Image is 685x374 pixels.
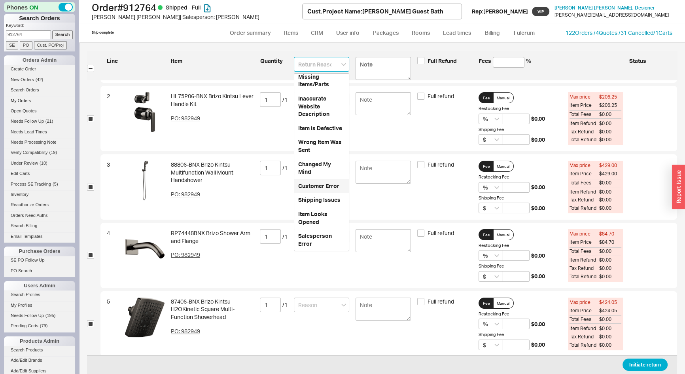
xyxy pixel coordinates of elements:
[107,229,119,282] div: 4
[532,7,549,16] span: VIP
[599,273,622,280] span: $0.00
[497,232,509,238] span: Manual
[479,250,502,261] input: Select...
[40,323,48,328] span: ( 79 )
[570,315,599,324] span: Total Fees
[428,229,454,237] span: Full refund
[417,230,424,237] input: Full refund
[599,94,622,101] span: $206.25
[4,65,75,73] a: Create Order
[171,298,254,321] div: 87406-BNX Brizo Kintsu H2OKinetic Square Multi-Function Showerhead
[483,163,490,169] span: Fee
[282,164,288,172] span: / 1
[428,298,454,306] span: Full refund
[570,162,599,169] span: Max price
[171,251,200,258] span: PO: 982949
[6,23,75,30] p: Keyword:
[531,252,545,260] span: $0.00
[599,197,622,203] span: $0.00
[34,41,67,49] input: Cust. PO/Proj
[53,182,58,186] span: ( 5 )
[4,247,75,256] div: Purchase Orders
[497,95,509,101] span: Manual
[417,298,424,305] input: Full refund
[11,150,48,155] span: Verify Compatibility
[171,328,200,334] span: PO: 982949
[125,298,165,337] img: 87406-BNX-B1_fhulah
[294,193,349,207] div: Shipping Issues
[341,63,346,66] svg: close menu
[479,243,509,248] span: Restocking Fee
[526,57,531,80] span: %
[282,96,288,104] span: / 1
[479,319,502,329] input: Select...
[11,77,34,82] span: New Orders
[531,115,545,123] span: $0.00
[570,137,599,143] span: Total Refund
[599,137,622,143] span: $0.00
[554,5,655,11] span: [PERSON_NAME] [PERSON_NAME] , Designer
[599,257,622,264] span: $0.00
[282,301,288,309] span: / 1
[417,161,424,168] input: Full refund
[599,247,622,256] span: $0.00
[629,360,661,370] span: Initiate return
[472,8,528,15] div: Rep: [PERSON_NAME]
[11,119,44,123] span: Needs Follow Up
[599,239,622,246] span: $84.70
[483,232,490,238] span: Fee
[479,311,509,317] span: Restocking Fee
[570,342,599,349] span: Total Refund
[294,57,349,72] input: Return Reason
[4,290,75,299] a: Search Profiles
[531,204,545,212] span: $0.00
[570,189,599,196] span: Item Refund
[599,325,622,332] span: $0.00
[406,26,435,40] a: Rooms
[4,117,75,125] a: Needs Follow Up(21)
[224,26,276,40] a: Order summary
[570,102,599,109] span: Item Price
[6,41,18,49] input: SE
[479,182,502,193] input: Select...
[479,263,561,269] div: Shipping Fee
[599,110,622,119] span: $0.00
[570,239,599,246] span: Item Price
[570,179,599,187] span: Total Fees
[494,207,499,210] svg: open menu
[570,334,599,340] span: Tax Refund
[599,179,622,187] span: $0.00
[45,313,56,318] span: ( 195 )
[428,92,454,100] span: Full refund
[294,121,349,135] div: Item is Defective
[570,299,599,306] span: Max price
[483,95,490,101] span: Fee
[554,12,669,18] div: [PERSON_NAME][EMAIL_ADDRESS][DOMAIN_NAME]
[599,189,622,196] span: $0.00
[49,150,57,155] span: ( 19 )
[171,161,254,184] div: 88806-BNX Brizo Kintsu Multifunction Wall Mount Handshower
[417,57,424,64] input: Full Refund
[479,57,491,80] span: Fees
[107,57,119,80] span: Line
[494,275,499,278] svg: open menu
[4,128,75,136] a: Needs Lead Times
[4,14,75,23] h1: Search Orders
[294,70,349,91] div: Missing Items/Parts
[107,298,119,350] div: 5
[570,247,599,256] span: Total Fees
[623,359,668,371] button: Initiate return
[479,340,502,350] input: Select...
[294,157,349,179] div: Changed My Mind
[4,138,75,146] a: Needs Processing Note
[570,94,599,101] span: Max price
[4,107,75,115] a: Open Quotes
[307,7,443,15] div: Cust. Project Name : [PERSON_NAME] Guest Bath
[367,26,404,40] a: Packages
[497,163,509,169] span: Manual
[428,57,457,65] span: Full Refund
[497,300,509,306] span: Manual
[11,323,38,328] span: Pending Certs
[4,2,75,12] div: Phones
[278,26,304,40] a: Items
